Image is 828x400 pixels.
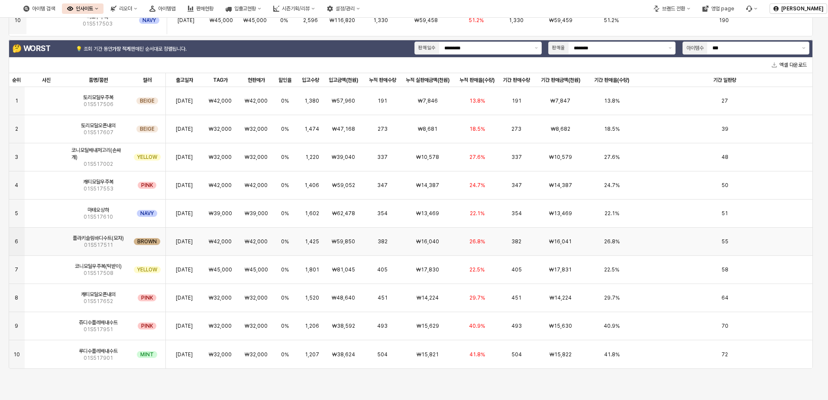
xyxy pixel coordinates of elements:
[142,17,156,24] span: NAVY
[245,210,268,217] span: ₩39,000
[282,6,310,12] div: 시즌기획/리뷰
[604,351,620,358] span: 41.8%
[551,126,570,132] span: ₩8,682
[781,5,823,12] p: [PERSON_NAME]
[268,3,320,14] div: 시즌기획/리뷰
[137,266,157,273] span: YELLOW
[144,3,181,14] button: 아이템맵
[243,17,267,24] span: ₩45,000
[332,323,355,329] span: ₩38,592
[416,154,439,161] span: ₩10,578
[377,154,388,161] span: 337
[469,351,485,358] span: 41.8%
[176,126,193,132] span: [DATE]
[469,323,485,329] span: 40.9%
[549,154,572,161] span: ₩10,579
[377,210,388,217] span: 354
[245,154,268,161] span: ₩32,000
[665,42,675,54] button: 제안 사항 표시
[14,17,21,24] span: 10
[209,97,232,104] span: ₩42,000
[416,266,439,273] span: ₩17,830
[721,266,728,273] span: 58
[416,182,439,189] span: ₩14,387
[84,129,113,136] span: 01S517607
[176,154,193,161] span: [DATE]
[332,182,355,189] span: ₩59,052
[209,154,232,161] span: ₩32,000
[594,77,629,84] span: 기간 판매율(수량)
[209,351,232,358] span: ₩32,000
[549,210,572,217] span: ₩13,469
[336,6,355,12] div: 설정/관리
[604,266,619,273] span: 22.5%
[604,97,620,104] span: 13.8%
[84,326,113,333] span: 01S517951
[281,210,289,217] span: 0%
[122,46,131,52] strong: 적게
[511,238,521,245] span: 382
[213,77,228,84] span: TAG가
[713,77,736,84] span: 기간 일판량
[418,44,436,52] div: 판매일수
[140,210,154,217] span: NAVY
[71,147,126,161] span: 코니모달배내저고리(손싸개)
[721,238,728,245] span: 55
[141,182,153,189] span: PINK
[304,126,319,132] span: 1,474
[13,351,20,358] span: 10
[550,97,570,104] span: ₩7,847
[119,6,132,12] div: 리오더
[511,323,522,329] span: 493
[768,60,810,70] button: 엑셀 다운로드
[140,126,155,132] span: BEIGE
[176,97,193,104] span: [DATE]
[140,97,155,104] span: BEIGE
[81,291,116,298] span: 캐티모달오픈내의
[332,351,355,358] span: ₩38,624
[503,77,530,84] span: 기간 판매수량
[79,319,118,326] span: 쥬디수플레배내수트
[83,20,113,27] span: 01S517503
[604,323,620,329] span: 40.9%
[378,126,388,132] span: 273
[18,3,60,14] button: 아이템 검색
[79,348,118,355] span: 루디수플레배내수트
[281,97,289,104] span: 0%
[245,266,268,273] span: ₩45,000
[84,101,113,108] span: 01S517506
[304,97,319,104] span: 1,380
[248,77,265,84] span: 현판매가
[281,266,289,273] span: 0%
[605,210,619,217] span: 22.1%
[511,351,522,358] span: 504
[459,77,495,84] span: 누적 판매율(수량)
[176,210,193,217] span: [DATE]
[721,351,728,358] span: 72
[332,294,355,301] span: ₩48,640
[511,210,522,217] span: 354
[322,3,365,14] button: 설정/관리
[209,294,232,301] span: ₩32,000
[377,182,388,189] span: 347
[278,77,291,84] span: 할인율
[721,323,728,329] span: 70
[721,97,728,104] span: 27
[469,17,484,24] span: 51.2%
[550,351,572,358] span: ₩15,822
[721,182,728,189] span: 50
[15,238,18,245] span: 6
[378,97,387,104] span: 191
[245,323,268,329] span: ₩32,000
[176,351,193,358] span: [DATE]
[378,238,388,245] span: 382
[417,294,439,301] span: ₩14,224
[414,17,438,24] span: ₩59,458
[469,126,485,132] span: 18.5%
[84,355,113,361] span: 01S517901
[469,97,485,104] span: 13.8%
[330,17,355,24] span: ₩116,820
[305,154,319,161] span: 1,220
[176,294,193,301] span: [DATE]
